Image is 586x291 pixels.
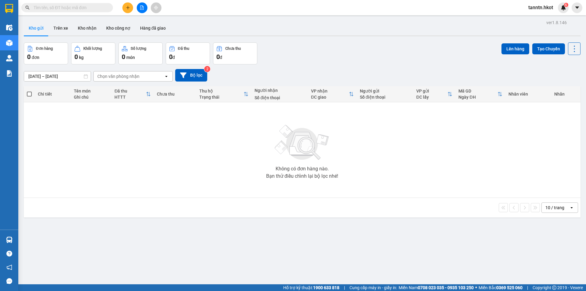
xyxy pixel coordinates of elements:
[204,66,210,72] sup: 2
[169,53,172,60] span: 0
[532,43,565,54] button: Tạo Chuyến
[164,74,169,79] svg: open
[458,89,497,93] div: Mã GD
[126,55,135,60] span: món
[151,2,161,13] button: aim
[157,92,193,96] div: Chưa thu
[166,42,210,64] button: Đã thu0đ
[552,286,556,290] span: copyright
[458,95,497,100] div: Ngày ĐH
[572,2,582,13] button: caret-down
[101,21,135,35] button: Kho công nợ
[311,89,349,93] div: VP nhận
[74,53,78,60] span: 0
[508,92,548,96] div: Nhân viên
[34,4,106,11] input: Tìm tên, số ĐT hoặc mã đơn
[38,92,67,96] div: Chi tiết
[6,278,12,284] span: message
[523,4,558,11] span: tanntn.hkot
[349,284,397,291] span: Cung cấp máy in - giấy in:
[255,95,305,100] div: Số điện thoại
[49,21,73,35] button: Trên xe
[6,237,13,243] img: warehouse-icon
[475,286,477,289] span: ⚪️
[114,89,146,93] div: Đã thu
[308,86,357,102] th: Toggle SortBy
[554,92,577,96] div: Nhãn
[413,86,456,102] th: Toggle SortBy
[25,5,30,10] span: search
[360,95,410,100] div: Số điện thoại
[131,46,146,51] div: Số lượng
[272,121,333,164] img: svg+xml;base64,PHN2ZyBjbGFzcz0ibGlzdC1wbHVnX19zdmciIHhtbG5zPSJodHRwOi8vd3d3LnczLm9yZy8yMDAwL3N2Zy...
[122,53,125,60] span: 0
[172,55,175,60] span: đ
[546,19,567,26] div: ver 1.8.146
[6,251,12,256] span: question-circle
[225,46,241,51] div: Chưa thu
[83,46,102,51] div: Khối lượng
[545,205,564,211] div: 10 / trang
[74,95,108,100] div: Ghi chú
[27,53,31,60] span: 0
[569,205,574,210] svg: open
[360,89,410,93] div: Người gửi
[199,95,244,100] div: Trạng thái
[24,42,68,64] button: Đơn hàng0đơn
[255,88,305,93] div: Người nhận
[24,21,49,35] button: Kho gửi
[178,46,189,51] div: Đã thu
[399,284,474,291] span: Miền Nam
[175,69,207,82] button: Bộ lọc
[565,3,567,7] span: 6
[283,284,339,291] span: Hỗ trợ kỹ thuật:
[6,40,13,46] img: warehouse-icon
[216,53,220,60] span: 0
[36,46,53,51] div: Đơn hàng
[5,4,13,13] img: logo-vxr
[220,55,222,60] span: đ
[6,24,13,31] img: warehouse-icon
[479,284,523,291] span: Miền Bắc
[276,166,329,171] div: Không có đơn hàng nào.
[213,42,257,64] button: Chưa thu0đ
[313,285,339,290] strong: 1900 633 818
[196,86,251,102] th: Toggle SortBy
[74,89,108,93] div: Tên món
[311,95,349,100] div: ĐC giao
[118,42,163,64] button: Số lượng0món
[135,21,171,35] button: Hàng đã giao
[416,95,448,100] div: ĐC lấy
[114,95,146,100] div: HTTT
[455,86,505,102] th: Toggle SortBy
[111,86,154,102] th: Toggle SortBy
[416,89,448,93] div: VP gửi
[564,3,568,7] sup: 6
[97,73,139,79] div: Chọn văn phòng nhận
[140,5,144,10] span: file-add
[496,285,523,290] strong: 0369 525 060
[561,5,566,10] img: icon-new-feature
[79,55,84,60] span: kg
[6,264,12,270] span: notification
[122,2,133,13] button: plus
[154,5,158,10] span: aim
[137,2,147,13] button: file-add
[344,284,345,291] span: |
[501,43,529,54] button: Lên hàng
[199,89,244,93] div: Thu hộ
[24,71,91,81] input: Select a date range.
[71,42,115,64] button: Khối lượng0kg
[73,21,101,35] button: Kho nhận
[266,174,338,179] div: Bạn thử điều chỉnh lại bộ lọc nhé!
[32,55,39,60] span: đơn
[418,285,474,290] strong: 0708 023 035 - 0935 103 250
[126,5,130,10] span: plus
[527,284,528,291] span: |
[6,70,13,77] img: solution-icon
[6,55,13,61] img: warehouse-icon
[574,5,580,10] span: caret-down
